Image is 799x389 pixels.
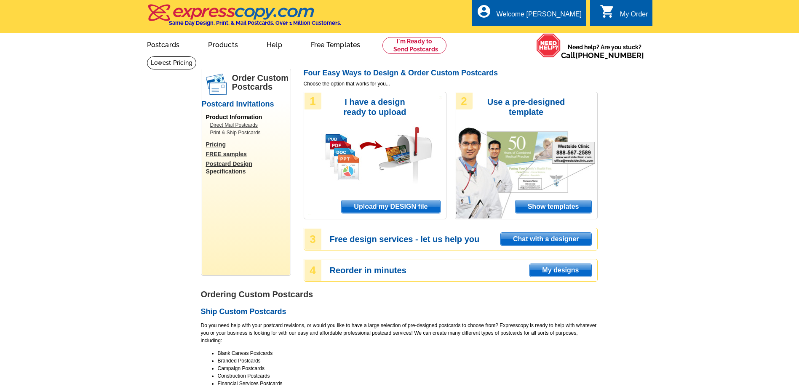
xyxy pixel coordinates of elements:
div: 4 [305,260,321,281]
h4: Same Day Design, Print, & Mail Postcards. Over 1 Million Customers. [169,20,341,26]
a: Chat with a designer [500,232,591,246]
a: My designs [529,264,591,277]
a: Help [253,34,296,54]
span: My designs [530,264,591,277]
h3: I have a design ready to upload [332,97,418,117]
span: Upload my DESIGN file [342,200,440,213]
a: Direct Mail Postcards [210,121,286,129]
a: Postcards [134,34,193,54]
img: postcards.png [206,74,227,95]
strong: Ordering Custom Postcards [201,290,313,299]
h2: Ship Custom Postcards [201,307,598,317]
h3: Use a pre-designed template [483,97,569,117]
a: Upload my DESIGN file [341,200,440,213]
a: Free Templates [297,34,374,54]
span: Show templates [516,200,591,213]
li: Blank Canvas Postcards [218,349,598,357]
a: Print & Ship Postcards [210,129,286,136]
a: Products [195,34,251,54]
i: account_circle [476,4,492,19]
a: [PHONE_NUMBER] [575,51,644,60]
span: Choose the option that works for you... [304,80,598,88]
a: shopping_cart My Order [600,9,648,20]
a: Pricing [206,141,290,148]
a: Postcard Design Specifications [206,160,290,175]
img: help [536,33,561,58]
li: Branded Postcards [218,357,598,365]
h2: Postcard Invitations [202,100,290,109]
h3: Free design services - let us help you [330,235,597,243]
span: Chat with a designer [501,233,591,245]
li: Financial Services Postcards [218,380,598,387]
li: Construction Postcards [218,372,598,380]
span: Call [561,51,644,60]
li: Campaign Postcards [218,365,598,372]
a: Same Day Design, Print, & Mail Postcards. Over 1 Million Customers. [147,10,341,26]
a: Show templates [515,200,592,213]
span: Need help? Are you stuck? [561,43,648,60]
div: My Order [620,11,648,22]
div: 3 [305,229,321,250]
h2: Four Easy Ways to Design & Order Custom Postcards [304,69,598,78]
span: Product Information [206,114,262,120]
h3: Reorder in minutes [330,266,597,274]
a: FREE samples [206,150,290,158]
div: Welcome [PERSON_NAME] [497,11,582,22]
h1: Order Custom Postcards [232,74,290,91]
p: Do you need help with your postcard revisions, or would you like to have a large selection of pre... [201,322,598,344]
div: 2 [456,93,473,109]
i: shopping_cart [600,4,615,19]
div: 1 [305,93,321,109]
